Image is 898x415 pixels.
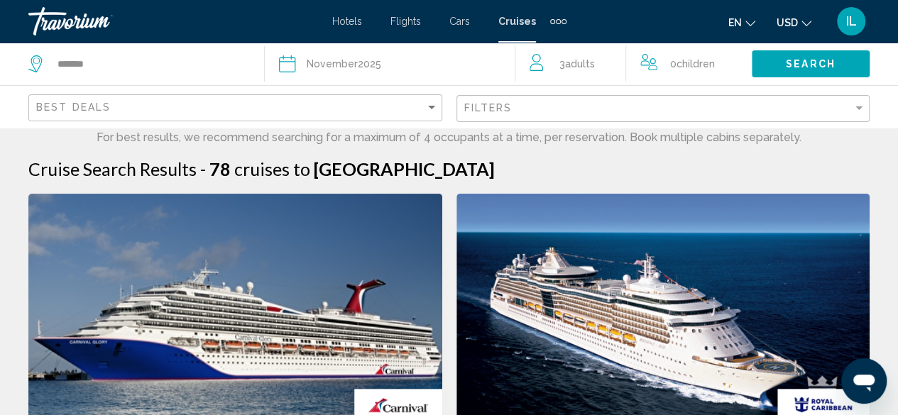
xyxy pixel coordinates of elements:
div: 2025 [307,54,381,74]
span: - [200,158,206,179]
span: Filters [464,102,513,114]
h1: Cruise Search Results [28,158,197,179]
span: Adults [565,58,595,70]
span: USD [777,17,798,28]
span: 78 [209,158,231,179]
button: User Menu [833,6,870,36]
span: cruises to [234,158,310,179]
button: Travelers: 3 adults, 0 children [515,43,752,85]
mat-select: Sort by [36,102,438,114]
button: Change language [728,12,755,33]
span: November [307,58,358,70]
button: Extra navigation items [550,10,566,33]
a: Cars [449,16,470,27]
button: Filter [456,94,870,123]
span: 0 [670,54,715,74]
span: Best Deals [36,101,111,113]
iframe: Botón para iniciar la ventana de mensajería [841,358,887,404]
button: Change currency [777,12,811,33]
span: IL [846,14,857,28]
span: 3 [559,54,595,74]
a: Flights [390,16,421,27]
button: Search [752,50,870,77]
button: November2025 [279,43,515,85]
a: Travorium [28,7,318,35]
span: en [728,17,742,28]
a: Hotels [332,16,362,27]
span: [GEOGRAPHIC_DATA] [314,158,495,179]
span: Children [677,58,715,70]
span: Search [786,59,836,70]
a: Cruises [498,16,536,27]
